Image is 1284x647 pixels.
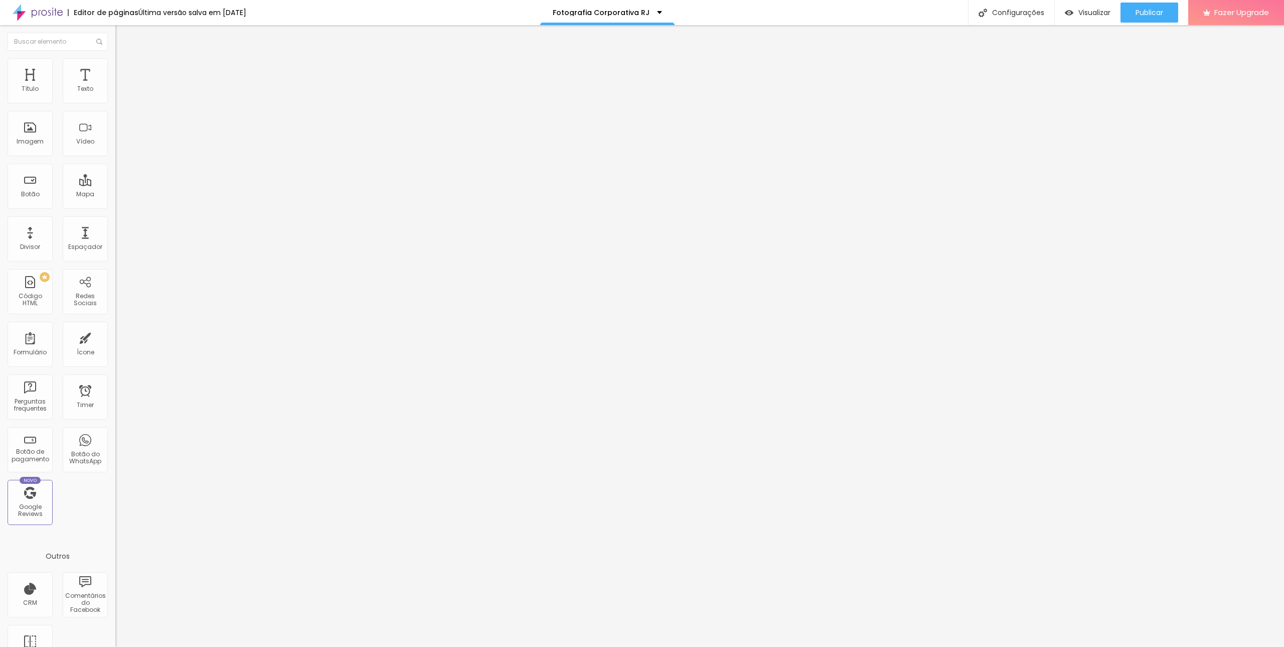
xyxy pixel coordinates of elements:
button: Visualizar [1055,3,1120,23]
div: CRM [23,599,37,606]
div: Vídeo [76,138,94,145]
div: Botão de pagamento [10,448,50,463]
div: Mapa [76,191,94,198]
div: Formulário [14,349,47,356]
div: Imagem [17,138,44,145]
span: Publicar [1136,9,1163,17]
p: Fotografia Corporativa RJ [553,9,650,16]
div: Código HTML [10,293,50,307]
div: Comentários do Facebook [65,592,105,614]
button: Publicar [1120,3,1178,23]
div: Texto [77,85,93,92]
img: view-1.svg [1065,9,1073,17]
div: Redes Sociais [65,293,105,307]
img: Icone [96,39,102,45]
div: Timer [77,402,94,409]
div: Espaçador [68,243,102,250]
div: Novo [20,477,41,484]
div: Título [22,85,39,92]
div: Divisor [20,243,40,250]
div: Perguntas frequentes [10,398,50,413]
div: Última versão salva em [DATE] [138,9,246,16]
div: Ícone [77,349,94,356]
div: Editor de páginas [68,9,138,16]
iframe: Editor [115,25,1284,647]
span: Fazer Upgrade [1214,8,1269,17]
img: Icone [979,9,987,17]
div: Google Reviews [10,503,50,518]
input: Buscar elemento [8,33,108,51]
span: Visualizar [1078,9,1110,17]
div: Botão [21,191,40,198]
div: Botão do WhatsApp [65,451,105,465]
